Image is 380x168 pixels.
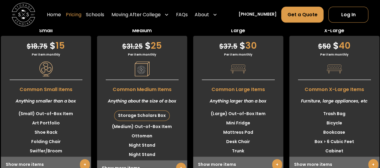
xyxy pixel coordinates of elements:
[122,42,126,51] span: $
[1,109,91,118] li: (Small) Out-of-Box Item
[193,83,283,93] span: Common Large Items
[193,27,283,36] span: Large
[109,7,171,23] div: Moving After College
[239,39,245,52] span: $
[193,128,283,137] li: Mattress Pad
[135,61,150,76] img: Pricing Category Icon
[289,93,379,109] div: Furniture, large appliances, etc
[219,42,237,51] span: 37.5
[1,27,91,36] span: Small
[1,128,91,137] li: Shoe Rack
[1,146,91,156] li: Swiffer/Broom
[176,7,188,23] a: FAQs
[318,42,322,51] span: $
[97,141,187,150] li: Night Stand
[193,93,283,109] div: Anything larger than a box
[231,61,246,76] img: Pricing Category Icon
[97,150,187,159] li: Night Stand
[97,93,187,109] div: Anything about the size of a box
[12,3,35,26] img: Storage Scholars main logo
[193,109,283,118] li: (Large) Out-of-Box Item
[1,52,91,57] div: Per item monthly
[289,52,379,57] div: Per item monthly
[114,111,169,121] div: Storage Scholars Box
[122,42,143,51] span: 31.25
[289,36,379,52] div: 40
[193,118,283,128] li: Mini Fridge
[193,52,283,57] div: Per item monthly
[289,118,379,128] li: Bicycle
[193,36,283,52] div: 30
[1,93,91,109] div: Anything smaller than a box
[97,52,187,57] div: Per item monthly
[318,42,331,51] span: 50
[97,131,187,141] li: Ottoman
[193,146,283,156] li: Trunk
[289,137,379,146] li: Box > 6 Cubic Feet
[195,11,209,18] div: About
[289,27,379,36] span: X-Large
[97,83,187,93] span: Common Medium Items
[289,83,379,93] span: Common X-Large Items
[327,61,342,76] img: Pricing Category Icon
[111,11,161,18] div: Moving After College
[239,12,277,18] a: [PHONE_NUMBER]
[27,42,31,51] span: $
[97,27,187,36] span: Medium
[281,7,324,23] a: Get a Quote
[27,42,47,51] span: 18.75
[328,7,368,23] a: Log In
[1,137,91,146] li: Folding Chair
[38,61,53,76] img: Pricing Category Icon
[1,118,91,128] li: Art Portfolio
[97,122,187,131] li: (Medium) Out-of-Box Item
[1,36,91,52] div: 15
[86,7,104,23] a: Schools
[50,39,56,52] span: $
[66,7,81,23] a: Pricing
[145,39,151,52] span: $
[289,146,379,156] li: Cabinet
[333,39,339,52] span: $
[192,7,220,23] div: About
[289,109,379,118] li: Trash Bag
[289,128,379,137] li: Bookcase
[219,42,223,51] span: $
[97,36,187,52] div: 25
[47,7,61,23] a: Home
[193,137,283,146] li: Desk Chair
[1,83,91,93] span: Common Small Items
